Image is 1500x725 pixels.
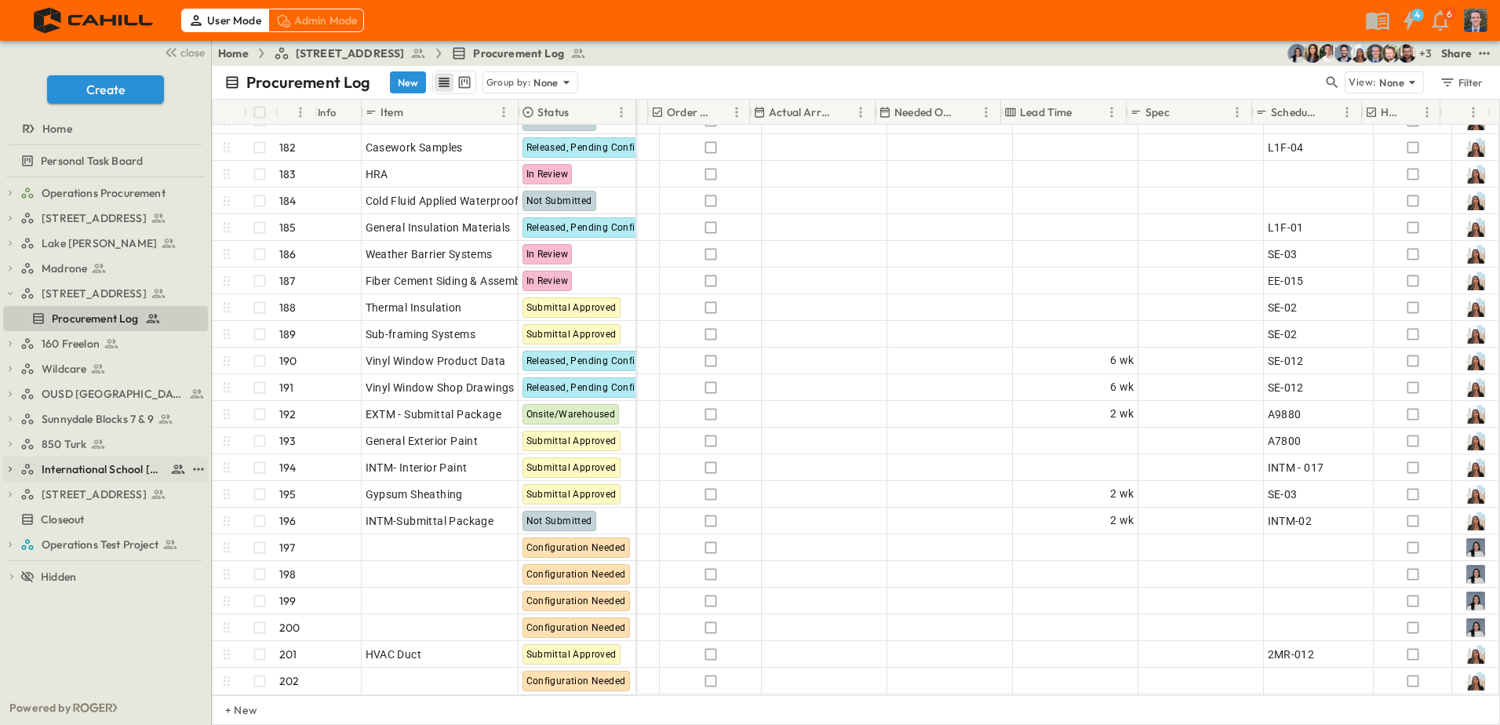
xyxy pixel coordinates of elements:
[3,457,208,482] div: International School San Franciscotest
[1268,353,1304,369] span: SE-012
[181,9,268,32] div: User Mode
[1268,273,1304,289] span: EE-015
[3,331,208,356] div: 160 Freelontest
[1475,44,1494,63] button: test
[526,195,592,206] span: Not Submitted
[279,406,297,422] p: 192
[1268,486,1298,502] span: SE-03
[1350,44,1369,63] img: Marlen Hernandez (mhernandez@cahill-sf.com)
[366,220,511,235] span: General Insulation Materials
[279,513,297,529] p: 196
[366,513,494,529] span: INTM-Submittal Package
[1466,325,1485,344] img: Profile Picture
[20,182,205,204] a: Operations Procurement
[526,115,592,126] span: Not Submitted
[526,169,569,180] span: In Review
[20,358,205,380] a: Wildcare
[1440,100,1487,125] div: Owner
[1319,44,1338,63] img: Kyle Baltes (kbaltes@cahill-sf.com)
[526,462,617,473] span: Submittal Approved
[526,249,569,260] span: In Review
[1271,104,1317,120] p: Schedule ID
[3,381,208,406] div: OUSD [GEOGRAPHIC_DATA]test
[279,540,296,556] p: 197
[1268,140,1304,155] span: L1F-04
[1268,433,1302,449] span: A7800
[3,206,208,231] div: [STREET_ADDRESS]test
[279,486,297,502] p: 195
[42,185,166,201] span: Operations Procurement
[1466,378,1485,397] img: Profile Picture
[42,386,185,402] span: OUSD [GEOGRAPHIC_DATA]
[1382,44,1400,63] img: Daniel Esposito (desposito@cahill-sf.com)
[42,436,86,452] span: 850 Turk
[1464,103,1483,122] button: Menu
[667,104,712,120] p: Order Confirmed?
[526,222,648,233] span: Released, Pending Confirm
[1268,326,1298,342] span: SE-02
[1419,46,1435,61] p: + 3
[1379,75,1404,90] p: None
[42,411,154,427] span: Sunnydale Blocks 7 & 9
[1466,218,1485,237] img: Profile Picture
[526,489,617,500] span: Submittal Approved
[366,380,515,395] span: Vinyl Window Shop Drawings
[3,507,208,532] div: Closeouttest
[3,532,208,557] div: Operations Test Projecttest
[1464,9,1487,32] img: Profile Picture
[894,104,956,120] p: Needed Onsite
[1447,8,1452,20] p: 6
[1466,538,1485,557] img: Profile Picture
[279,220,297,235] p: 185
[1349,74,1376,91] p: View:
[1303,44,1322,63] img: Kim Bowen (kbowen@cahill-sf.com)
[315,100,362,125] div: Info
[526,622,626,633] span: Configuration Needed
[366,353,506,369] span: Vinyl Window Product Data
[42,361,86,377] span: Wildcare
[20,483,205,505] a: [STREET_ADDRESS]
[526,142,648,153] span: Released, Pending Confirm
[1447,104,1464,121] button: Sort
[526,676,626,687] span: Configuration Needed
[1466,432,1485,450] img: Profile Picture
[279,673,300,689] p: 202
[279,246,297,262] p: 186
[3,306,208,331] div: Procurement Logtest
[19,4,170,37] img: 4f72bfc4efa7236828875bac24094a5ddb05241e32d018417354e964050affa1.png
[3,180,208,206] div: Operations Procurementtest
[526,516,592,526] span: Not Submitted
[189,460,208,479] button: test
[42,486,147,502] span: [STREET_ADDRESS]
[180,45,205,60] span: close
[20,383,205,405] a: OUSD [GEOGRAPHIC_DATA]
[42,461,166,477] span: International School San Francisco
[366,486,463,502] span: Gypsum Sheathing
[1466,298,1485,317] img: Profile Picture
[366,140,463,155] span: Casework Samples
[1268,220,1304,235] span: L1F-01
[526,596,626,607] span: Configuration Needed
[20,257,205,279] a: Madrone
[3,281,208,306] div: [STREET_ADDRESS]test
[291,103,310,122] button: Menu
[769,104,831,120] p: Actual Arrival
[1381,104,1402,120] p: Hot?
[432,71,476,94] div: table view
[366,647,422,662] span: HVAC Duct
[727,103,746,122] button: Menu
[1466,405,1485,424] img: Profile Picture
[1228,103,1247,122] button: Menu
[1414,9,1420,21] h6: 4
[1466,245,1485,264] img: Profile Picture
[1397,44,1416,63] img: Lenny Charles (lcharles@cahill-sf.com)
[1466,352,1485,370] img: Profile Picture
[279,380,294,395] p: 191
[851,103,870,122] button: Menu
[834,104,851,121] button: Sort
[20,333,205,355] a: 160 Freelon
[3,148,208,173] div: Personal Task Boardtest
[1466,565,1485,584] img: Profile Picture
[526,302,617,313] span: Submittal Approved
[279,593,297,609] p: 199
